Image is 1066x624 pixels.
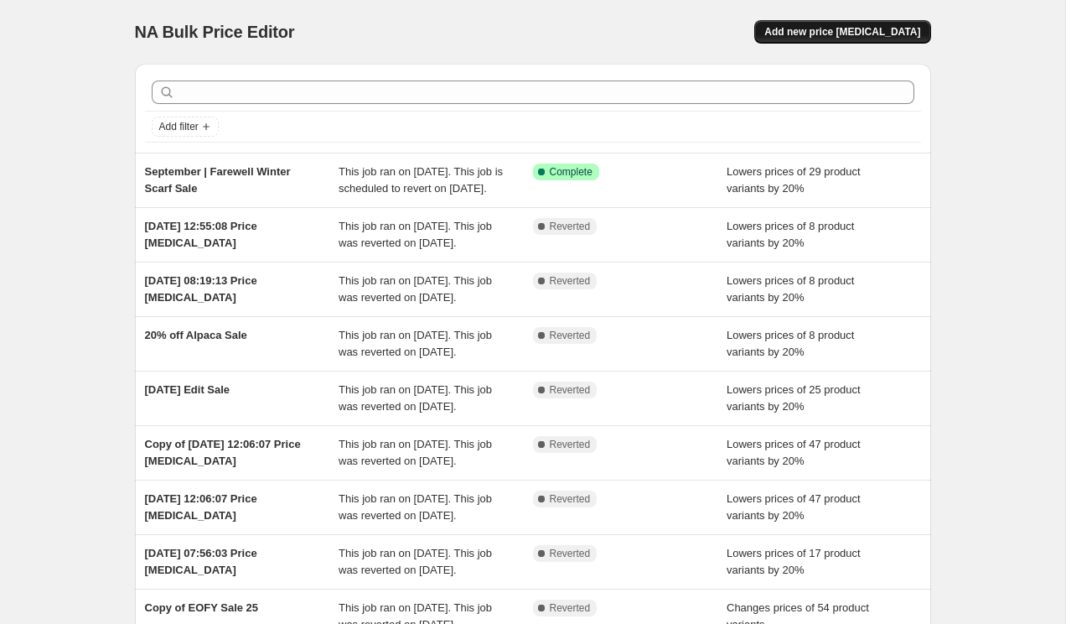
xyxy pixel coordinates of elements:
span: Lowers prices of 29 product variants by 20% [727,165,861,195]
span: This job ran on [DATE]. This job was reverted on [DATE]. [339,438,492,467]
span: Lowers prices of 47 product variants by 20% [727,438,861,467]
span: Lowers prices of 8 product variants by 20% [727,220,854,249]
span: Reverted [550,220,591,233]
span: Complete [550,165,593,179]
span: Reverted [550,547,591,560]
span: This job ran on [DATE]. This job was reverted on [DATE]. [339,274,492,304]
span: Reverted [550,383,591,397]
span: Add new price [MEDICAL_DATA] [764,25,920,39]
span: Lowers prices of 25 product variants by 20% [727,383,861,413]
span: Reverted [550,601,591,615]
span: This job ran on [DATE]. This job was reverted on [DATE]. [339,547,492,576]
span: Reverted [550,492,591,506]
button: Add new price [MEDICAL_DATA] [754,20,930,44]
span: This job ran on [DATE]. This job was reverted on [DATE]. [339,492,492,522]
span: Lowers prices of 8 product variants by 20% [727,274,854,304]
span: [DATE] Edit Sale [145,383,230,396]
span: 20% off Alpaca Sale [145,329,247,341]
span: This job ran on [DATE]. This job was reverted on [DATE]. [339,220,492,249]
span: Lowers prices of 47 product variants by 20% [727,492,861,522]
span: Copy of EOFY Sale 25 [145,601,259,614]
span: Lowers prices of 17 product variants by 20% [727,547,861,576]
span: Lowers prices of 8 product variants by 20% [727,329,854,358]
span: Copy of [DATE] 12:06:07 Price [MEDICAL_DATA] [145,438,301,467]
span: NA Bulk Price Editor [135,23,295,41]
span: This job ran on [DATE]. This job was reverted on [DATE]. [339,329,492,358]
span: Add filter [159,120,199,133]
button: Add filter [152,117,219,137]
span: Reverted [550,329,591,342]
span: This job ran on [DATE]. This job was reverted on [DATE]. [339,383,492,413]
span: This job ran on [DATE]. This job is scheduled to revert on [DATE]. [339,165,503,195]
span: Reverted [550,438,591,451]
span: September | Farewell Winter Scarf Sale [145,165,291,195]
span: [DATE] 07:56:03 Price [MEDICAL_DATA] [145,547,257,576]
span: Reverted [550,274,591,288]
span: [DATE] 12:55:08 Price [MEDICAL_DATA] [145,220,257,249]
span: [DATE] 08:19:13 Price [MEDICAL_DATA] [145,274,257,304]
span: [DATE] 12:06:07 Price [MEDICAL_DATA] [145,492,257,522]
